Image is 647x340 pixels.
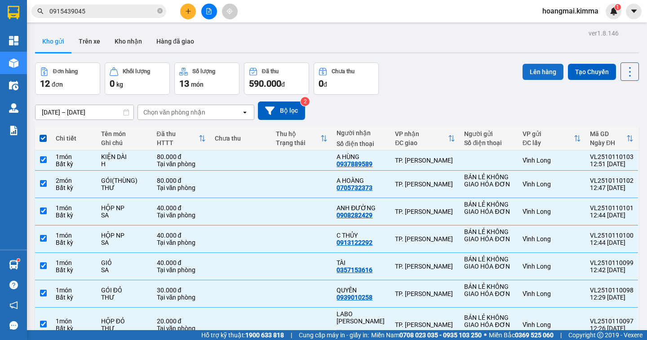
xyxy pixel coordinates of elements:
[9,126,18,135] img: solution-icon
[597,332,603,338] span: copyright
[58,9,80,18] span: Nhận:
[395,139,448,146] div: ĐC giao
[157,232,206,239] div: 40.000 đ
[157,8,163,13] span: close-circle
[337,212,372,219] div: 0908282429
[395,263,455,270] div: TP. [PERSON_NAME]
[9,58,18,68] img: warehouse-icon
[206,8,212,14] span: file-add
[464,256,513,270] div: BÁN LẺ KHÔNG GIAO HÓA ĐƠN
[56,294,92,301] div: Bất kỳ
[157,259,206,266] div: 40.000 đ
[258,102,305,120] button: Bộ lọc
[523,321,581,328] div: Vĩnh Long
[390,127,460,150] th: Toggle SortBy
[245,331,284,339] strong: 1900 633 818
[590,184,634,191] div: 12:47 [DATE]
[101,318,148,325] div: HỘP ĐỎ
[332,68,355,75] div: Chưa thu
[35,62,100,95] button: Đơn hàng12đơn
[58,40,130,53] div: 0915439045
[56,204,92,212] div: 1 món
[337,140,386,147] div: Số điện thoại
[590,177,634,184] div: VL2510110102
[52,81,63,88] span: đơn
[180,4,196,19] button: plus
[116,81,123,88] span: kg
[157,139,199,146] div: HTTT
[157,177,206,184] div: 80.000 đ
[395,157,455,164] div: TP. [PERSON_NAME]
[56,239,92,246] div: Bất kỳ
[271,127,332,150] th: Toggle SortBy
[568,64,616,80] button: Tạo Chuyến
[179,78,189,89] span: 13
[17,259,20,261] sup: 1
[56,160,92,168] div: Bất kỳ
[56,259,92,266] div: 1 món
[8,6,19,19] img: logo-vxr
[56,153,92,160] div: 1 món
[35,31,71,52] button: Kho gửi
[395,321,455,328] div: TP. [PERSON_NAME]
[201,4,217,19] button: file-add
[149,31,201,52] button: Hàng đã giao
[464,283,513,297] div: BÁN LẺ KHÔNG GIAO HÓA ĐƠN
[58,8,130,29] div: TP. [PERSON_NAME]
[610,7,618,15] img: icon-new-feature
[241,109,248,116] svg: open
[8,8,52,29] div: Vĩnh Long
[464,201,513,215] div: BÁN LẺ KHÔNG GIAO HÓA ĐƠN
[337,129,386,137] div: Người nhận
[319,78,323,89] span: 0
[9,103,18,113] img: warehouse-icon
[152,127,210,150] th: Toggle SortBy
[464,173,513,188] div: BÁN LẺ KHÔNG GIAO HÓA ĐƠN
[590,325,634,332] div: 12:26 [DATE]
[523,139,574,146] div: ĐC lấy
[101,287,148,294] div: GÓI ĐỎ
[337,259,386,266] div: TÀI
[301,97,310,106] sup: 2
[101,160,148,168] div: H
[590,287,634,294] div: VL2510110098
[58,29,130,40] div: [PERSON_NAME]
[276,139,321,146] div: Trạng thái
[157,130,199,137] div: Đã thu
[489,330,554,340] span: Miền Bắc
[395,290,455,297] div: TP. [PERSON_NAME]
[590,318,634,325] div: VL2510110097
[464,130,513,137] div: Người gửi
[337,287,386,294] div: QUYÊN
[157,160,206,168] div: Tại văn phòng
[157,184,206,191] div: Tại văn phòng
[590,160,634,168] div: 12:51 [DATE]
[9,281,18,289] span: question-circle
[371,330,482,340] span: Miền Nam
[276,130,321,137] div: Thu hộ
[323,81,327,88] span: đ
[56,287,92,294] div: 1 món
[291,330,292,340] span: |
[101,130,148,137] div: Tên món
[157,239,206,246] div: Tại văn phòng
[56,135,92,142] div: Chi tiết
[157,153,206,160] div: 80.000 đ
[201,330,284,340] span: Hỗ trợ kỹ thuật:
[101,325,148,332] div: THƯ
[337,232,386,239] div: C THỦY
[560,330,562,340] span: |
[590,204,634,212] div: VL2510110101
[395,130,448,137] div: VP nhận
[590,266,634,274] div: 12:42 [DATE]
[56,212,92,219] div: Bất kỳ
[143,108,205,117] div: Chọn văn phòng nhận
[56,184,92,191] div: Bất kỳ
[395,208,455,215] div: TP. [PERSON_NAME]
[56,232,92,239] div: 1 món
[395,235,455,243] div: TP. [PERSON_NAME]
[157,204,206,212] div: 40.000 đ
[37,8,44,14] span: search
[226,8,233,14] span: aim
[222,4,238,19] button: aim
